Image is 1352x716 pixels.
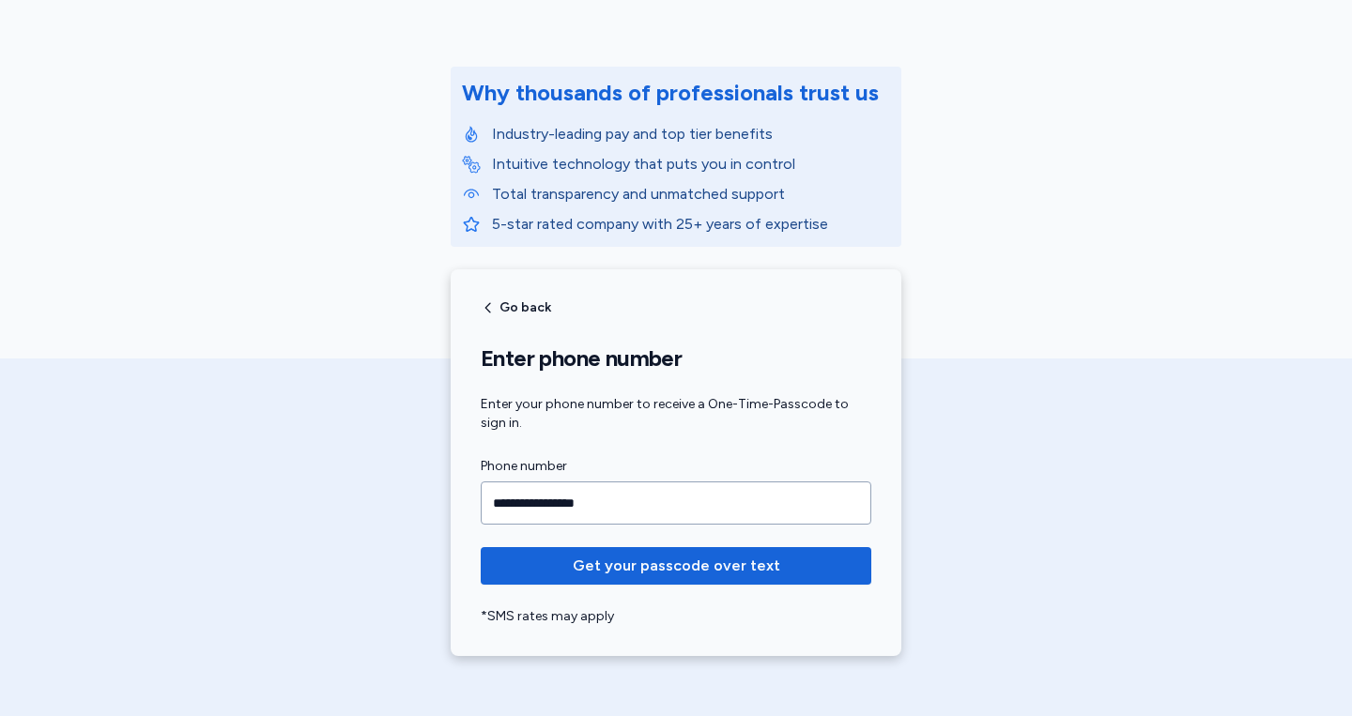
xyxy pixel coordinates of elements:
[481,300,551,315] button: Go back
[462,78,879,108] div: Why thousands of professionals trust us
[481,481,871,525] input: Phone number
[481,344,871,373] h1: Enter phone number
[492,123,890,145] p: Industry-leading pay and top tier benefits
[573,555,780,577] span: Get your passcode over text
[481,455,871,478] label: Phone number
[492,183,890,206] p: Total transparency and unmatched support
[492,213,890,236] p: 5-star rated company with 25+ years of expertise
[492,153,890,175] p: Intuitive technology that puts you in control
[481,547,871,585] button: Get your passcode over text
[481,607,871,626] div: *SMS rates may apply
[499,301,551,314] span: Go back
[481,395,871,433] div: Enter your phone number to receive a One-Time-Passcode to sign in.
